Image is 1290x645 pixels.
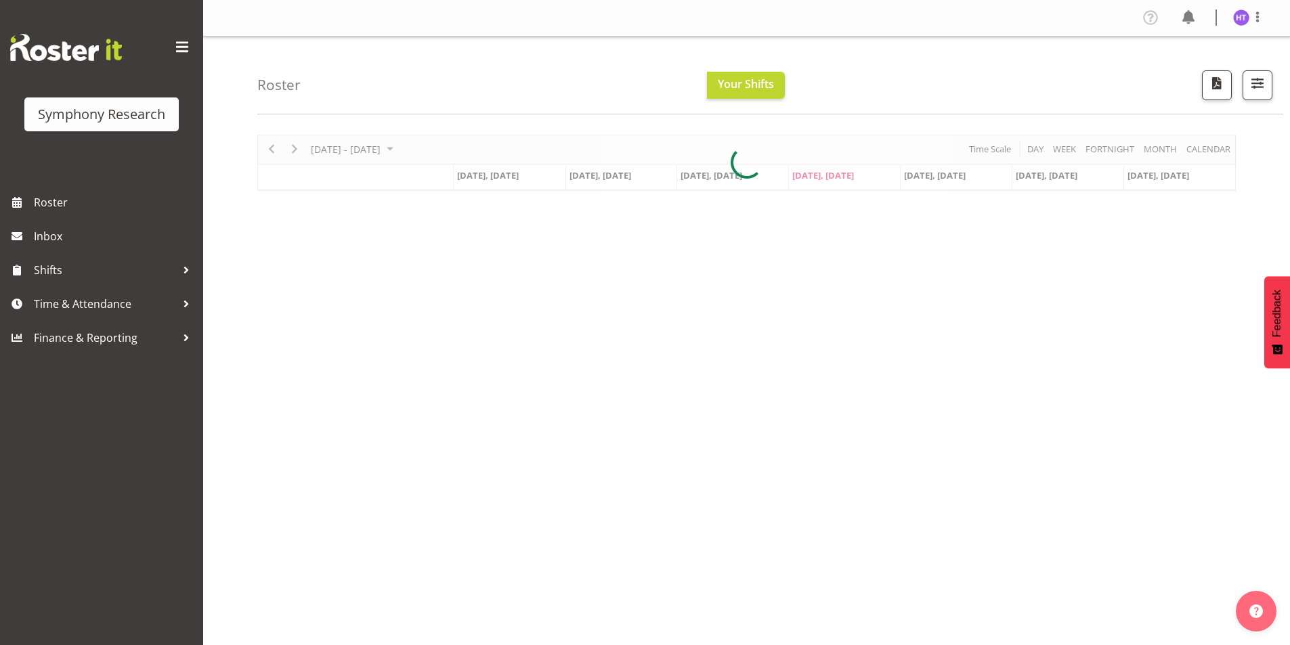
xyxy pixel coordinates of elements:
[1243,70,1272,100] button: Filter Shifts
[1202,70,1232,100] button: Download a PDF of the roster according to the set date range.
[34,260,176,280] span: Shifts
[38,104,165,125] div: Symphony Research
[34,192,196,213] span: Roster
[718,76,774,91] span: Your Shifts
[1249,604,1263,618] img: help-xxl-2.png
[1271,290,1283,337] span: Feedback
[707,72,785,99] button: Your Shifts
[34,294,176,314] span: Time & Attendance
[1264,276,1290,368] button: Feedback - Show survey
[34,328,176,348] span: Finance & Reporting
[1233,9,1249,26] img: hal-thomas1264.jpg
[34,226,196,246] span: Inbox
[10,34,122,61] img: Rosterit website logo
[257,77,301,93] h4: Roster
